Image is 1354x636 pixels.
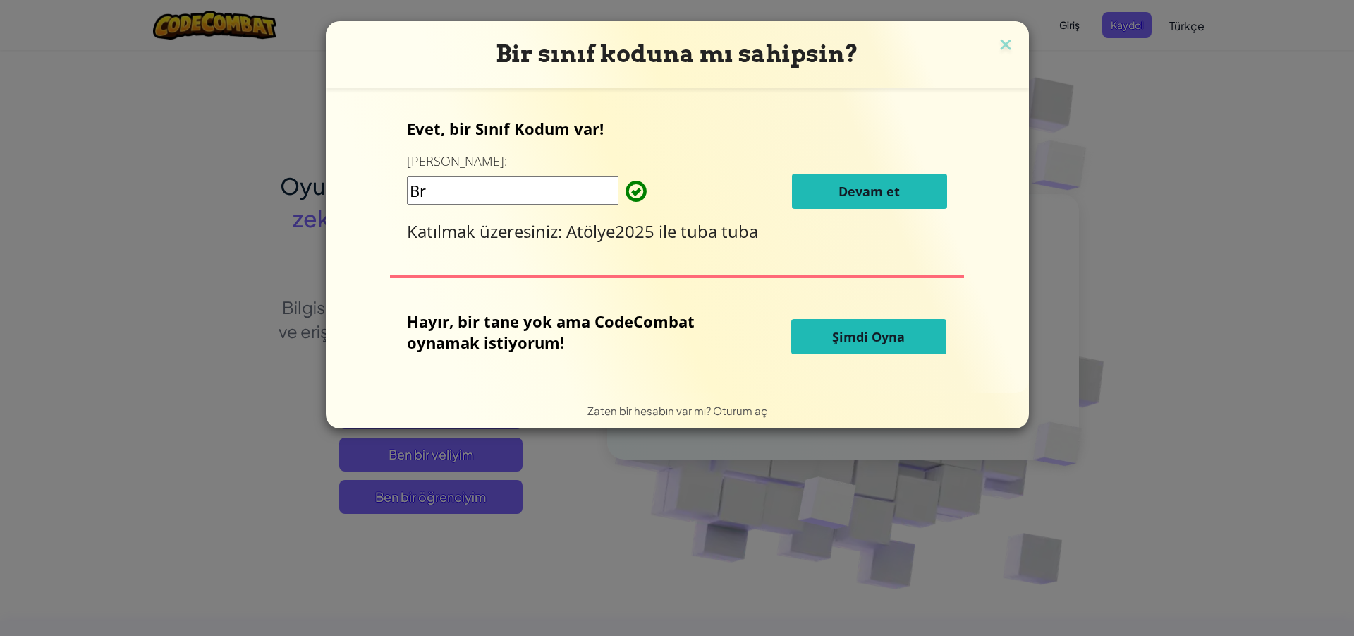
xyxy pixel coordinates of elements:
[407,311,720,353] p: Hayır, bir tane yok ama CodeCombat oynamak istiyorum!
[407,152,507,170] label: [PERSON_NAME]:
[792,174,947,209] button: Devam et
[838,183,900,200] span: Devam et
[587,404,713,417] span: Zaten bir hesabın var mı?
[713,404,767,417] a: Oturum aç
[407,118,947,139] p: Evet, bir Sınıf Kodum var!
[659,220,681,243] span: ile
[681,220,758,243] span: tuba tuba
[832,328,905,345] span: Şimdi Oyna
[496,40,858,68] span: Bir sınıf koduna mı sahipsin?
[791,319,946,354] button: Şimdi Oyna
[566,220,659,243] span: Atölye2025
[996,35,1015,56] img: close icon
[407,220,566,243] span: Katılmak üzeresiniz:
